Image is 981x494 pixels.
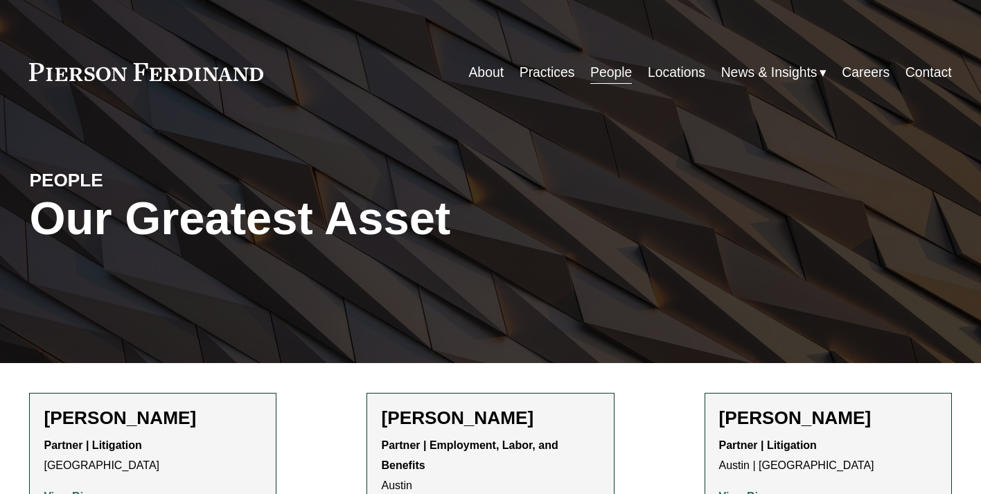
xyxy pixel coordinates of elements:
a: Contact [905,59,952,86]
h2: [PERSON_NAME] [719,407,937,430]
h2: [PERSON_NAME] [44,407,262,430]
strong: Partner | Employment, Labor, and Benefits [381,439,561,471]
a: folder dropdown [721,59,827,86]
h1: Our Greatest Asset [29,192,644,245]
a: Practices [520,59,575,86]
p: Austin | [GEOGRAPHIC_DATA] [719,436,937,476]
strong: Partner | Litigation [719,439,817,451]
a: Locations [648,59,705,86]
h4: PEOPLE [29,169,260,192]
a: Careers [842,59,890,86]
strong: Partner | Litigation [44,439,141,451]
span: News & Insights [721,60,817,85]
a: People [590,59,632,86]
h2: [PERSON_NAME] [381,407,599,430]
p: [GEOGRAPHIC_DATA] [44,436,262,476]
a: About [468,59,504,86]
